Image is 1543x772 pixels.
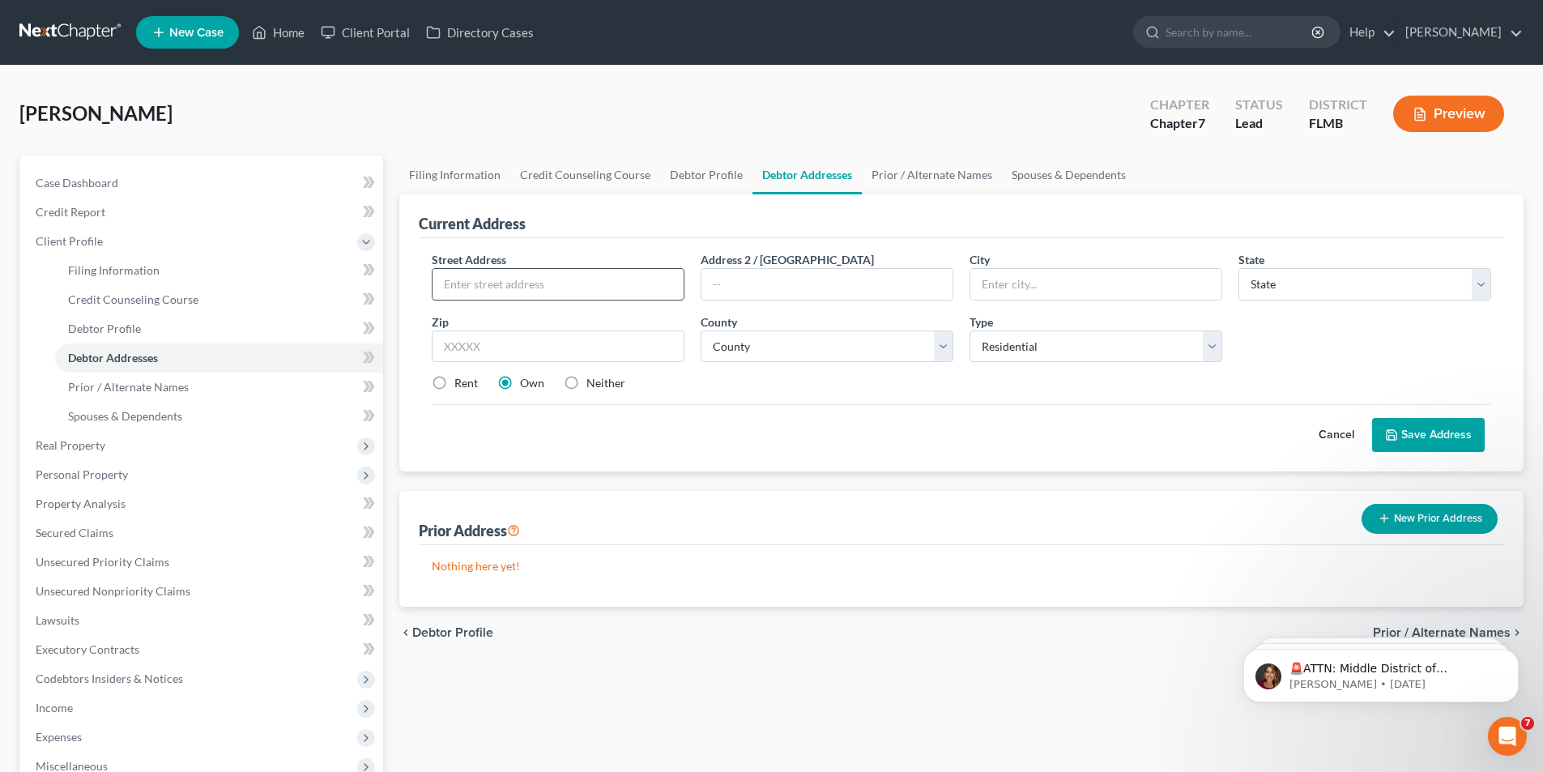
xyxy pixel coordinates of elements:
[1219,615,1543,728] iframe: Intercom notifications message
[1002,156,1136,194] a: Spouses & Dependents
[1521,717,1534,730] span: 7
[68,409,182,423] span: Spouses & Dependents
[169,27,224,39] span: New Case
[399,626,412,639] i: chevron_left
[68,351,158,365] span: Debtor Addresses
[432,253,506,267] span: Street Address
[1150,114,1209,133] div: Chapter
[1301,419,1372,451] button: Cancel
[1341,18,1396,47] a: Help
[1235,114,1283,133] div: Lead
[1309,96,1367,114] div: District
[23,198,383,227] a: Credit Report
[313,18,418,47] a: Client Portal
[55,314,383,343] a: Debtor Profile
[1362,504,1498,534] button: New Prior Address
[1198,115,1205,130] span: 7
[1397,18,1523,47] a: [PERSON_NAME]
[701,251,874,268] label: Address 2 / [GEOGRAPHIC_DATA]
[68,292,198,306] span: Credit Counseling Course
[1309,114,1367,133] div: FLMB
[1393,96,1504,132] button: Preview
[36,555,169,569] span: Unsecured Priority Claims
[1166,17,1314,47] input: Search by name...
[520,375,544,391] label: Own
[432,558,1491,574] p: Nothing here yet!
[36,701,73,714] span: Income
[19,101,173,125] span: [PERSON_NAME]
[660,156,752,194] a: Debtor Profile
[36,584,190,598] span: Unsecured Nonpriority Claims
[36,497,126,510] span: Property Analysis
[701,269,953,300] input: --
[55,256,383,285] a: Filing Information
[23,548,383,577] a: Unsecured Priority Claims
[23,168,383,198] a: Case Dashboard
[970,253,990,267] span: City
[36,467,128,481] span: Personal Property
[419,521,520,540] div: Prior Address
[36,526,113,540] span: Secured Claims
[399,626,493,639] button: chevron_left Debtor Profile
[454,375,478,391] label: Rent
[68,380,189,394] span: Prior / Alternate Names
[418,18,542,47] a: Directory Cases
[970,269,1221,300] input: Enter city...
[752,156,862,194] a: Debtor Addresses
[36,205,105,219] span: Credit Report
[399,156,510,194] a: Filing Information
[432,331,684,363] input: XXXXX
[23,635,383,664] a: Executory Contracts
[432,315,449,329] span: Zip
[68,322,141,335] span: Debtor Profile
[23,518,383,548] a: Secured Claims
[70,47,275,189] span: 🚨ATTN: Middle District of [US_STATE] The court has added a new Credit Counseling Field that we ne...
[55,343,383,373] a: Debtor Addresses
[862,156,1002,194] a: Prior / Alternate Names
[419,214,526,233] div: Current Address
[412,626,493,639] span: Debtor Profile
[1150,96,1209,114] div: Chapter
[244,18,313,47] a: Home
[1238,253,1264,267] span: State
[36,613,79,627] span: Lawsuits
[36,234,103,248] span: Client Profile
[55,373,383,402] a: Prior / Alternate Names
[68,263,160,277] span: Filing Information
[1372,418,1485,452] button: Save Address
[701,315,737,329] span: County
[23,606,383,635] a: Lawsuits
[36,730,82,744] span: Expenses
[433,269,684,300] input: Enter street address
[1488,717,1527,756] iframe: Intercom live chat
[23,577,383,606] a: Unsecured Nonpriority Claims
[970,313,993,331] label: Type
[36,672,183,685] span: Codebtors Insiders & Notices
[36,176,118,190] span: Case Dashboard
[55,402,383,431] a: Spouses & Dependents
[36,642,139,656] span: Executory Contracts
[586,375,625,391] label: Neither
[70,62,279,77] p: Message from Katie, sent 4w ago
[23,489,383,518] a: Property Analysis
[36,438,105,452] span: Real Property
[510,156,660,194] a: Credit Counseling Course
[1235,96,1283,114] div: Status
[55,285,383,314] a: Credit Counseling Course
